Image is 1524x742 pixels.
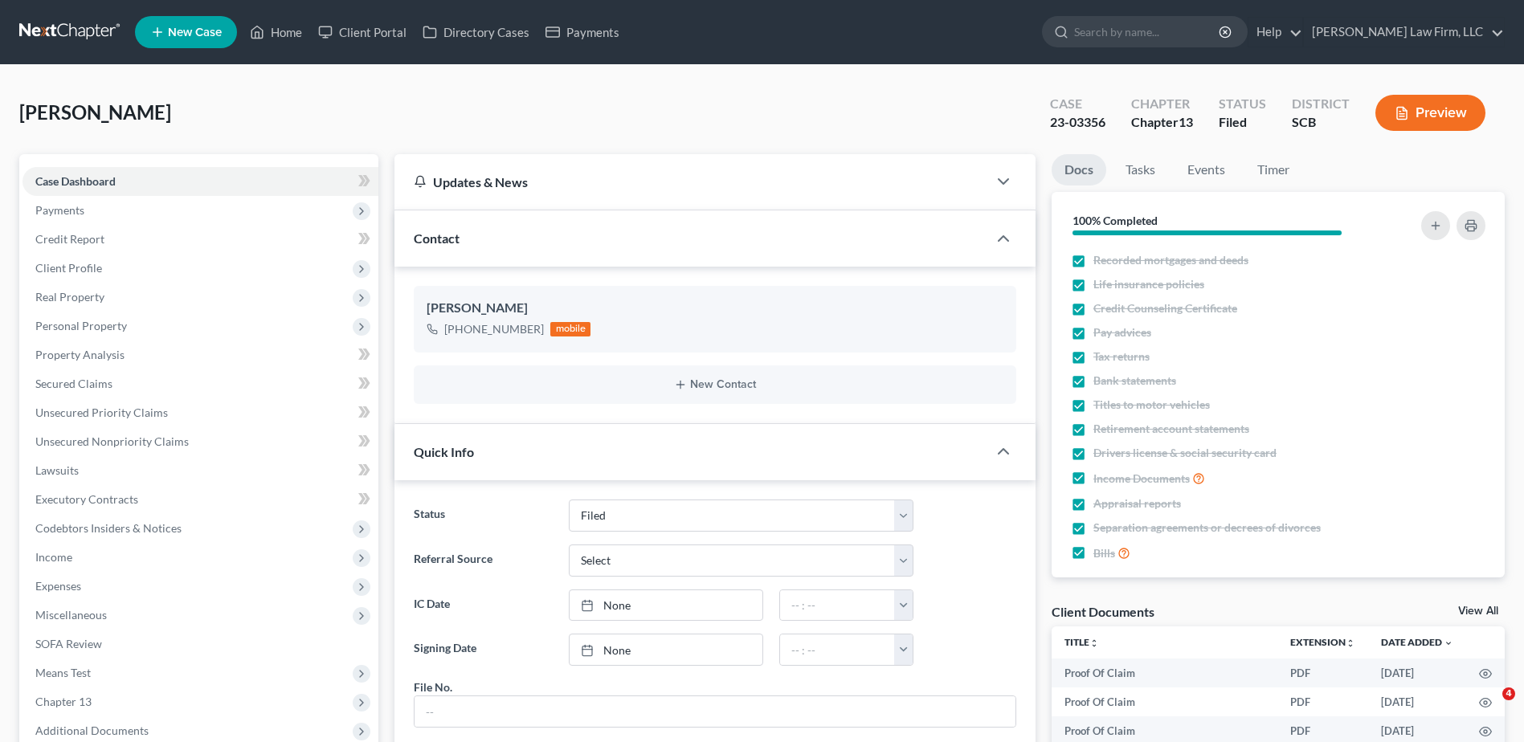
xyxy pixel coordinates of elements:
[550,322,590,336] div: mobile
[1290,636,1355,648] a: Extensionunfold_more
[1304,18,1504,47] a: [PERSON_NAME] Law Firm, LLC
[427,299,1003,318] div: [PERSON_NAME]
[1093,545,1115,561] span: Bills
[1502,687,1515,700] span: 4
[35,521,182,535] span: Codebtors Insiders & Notices
[35,290,104,304] span: Real Property
[35,608,107,622] span: Miscellaneous
[35,348,125,361] span: Property Analysis
[22,369,378,398] a: Secured Claims
[1458,605,1498,617] a: View All
[1346,638,1355,648] i: unfold_more
[1050,113,1105,132] div: 23-03356
[1248,18,1302,47] a: Help
[1179,114,1193,129] span: 13
[35,406,168,419] span: Unsecured Priority Claims
[1093,373,1176,389] span: Bank statements
[1052,687,1277,716] td: Proof Of Claim
[1074,17,1221,47] input: Search by name...
[35,666,91,679] span: Means Test
[1052,603,1154,620] div: Client Documents
[1292,95,1350,113] div: District
[1113,154,1168,185] a: Tasks
[35,637,102,650] span: SOFA Review
[406,544,560,577] label: Referral Source
[780,634,895,665] input: -- : --
[780,590,895,621] input: -- : --
[168,26,222,39] span: New Case
[35,695,92,708] span: Chapter 13
[414,173,968,190] div: Updates & News
[310,18,415,47] a: Client Portal
[414,444,474,459] span: Quick Info
[1093,421,1249,437] span: Retirement account statements
[1073,214,1158,227] strong: 100% Completed
[1368,658,1466,687] td: [DATE]
[35,724,149,737] span: Additional Documents
[415,696,1015,727] input: --
[35,434,189,448] span: Unsecured Nonpriority Claims
[1469,687,1508,726] iframe: Intercom live chat
[22,427,378,456] a: Unsecured Nonpriority Claims
[22,167,378,196] a: Case Dashboard
[1219,95,1266,113] div: Status
[35,261,102,275] span: Client Profile
[427,378,1003,391] button: New Contact
[1292,113,1350,132] div: SCB
[406,499,560,532] label: Status
[22,398,378,427] a: Unsecured Priority Claims
[35,550,72,564] span: Income
[1093,349,1150,365] span: Tax returns
[1093,495,1181,512] span: Appraisal reports
[1089,638,1099,648] i: unfold_more
[35,579,81,593] span: Expenses
[1444,638,1453,648] i: expand_more
[1093,445,1277,461] span: Drivers license & social security card
[1219,113,1266,132] div: Filed
[1093,324,1151,340] span: Pay advices
[570,590,762,621] a: None
[22,340,378,369] a: Property Analysis
[444,321,544,337] div: [PHONE_NUMBER]
[35,377,112,390] span: Secured Claims
[406,634,560,666] label: Signing Date
[1277,658,1368,687] td: PDF
[1368,687,1466,716] td: [DATE]
[35,232,104,246] span: Credit Report
[35,463,79,477] span: Lawsuits
[35,492,138,506] span: Executory Contracts
[1093,520,1321,536] span: Separation agreements or decrees of divorces
[22,225,378,254] a: Credit Report
[414,230,460,246] span: Contact
[1375,95,1485,131] button: Preview
[19,100,171,124] span: [PERSON_NAME]
[35,319,127,332] span: Personal Property
[1093,252,1248,268] span: Recorded mortgages and deeds
[1381,636,1453,648] a: Date Added expand_more
[242,18,310,47] a: Home
[1244,154,1302,185] a: Timer
[1175,154,1238,185] a: Events
[1093,397,1210,413] span: Titles to motor vehicles
[1131,113,1193,132] div: Chapter
[1093,300,1237,316] span: Credit Counseling Certificate
[414,679,452,695] div: File No.
[1277,687,1368,716] td: PDF
[35,174,116,188] span: Case Dashboard
[1050,95,1105,113] div: Case
[35,203,84,217] span: Payments
[22,485,378,514] a: Executory Contracts
[22,456,378,485] a: Lawsuits
[1093,276,1204,292] span: Life insurance policies
[537,18,627,47] a: Payments
[1052,658,1277,687] td: Proof Of Claim
[1052,154,1106,185] a: Docs
[406,589,560,622] label: IC Date
[22,630,378,658] a: SOFA Review
[415,18,537,47] a: Directory Cases
[1131,95,1193,113] div: Chapter
[1064,636,1099,648] a: Titleunfold_more
[570,634,762,665] a: None
[1093,471,1190,487] span: Income Documents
